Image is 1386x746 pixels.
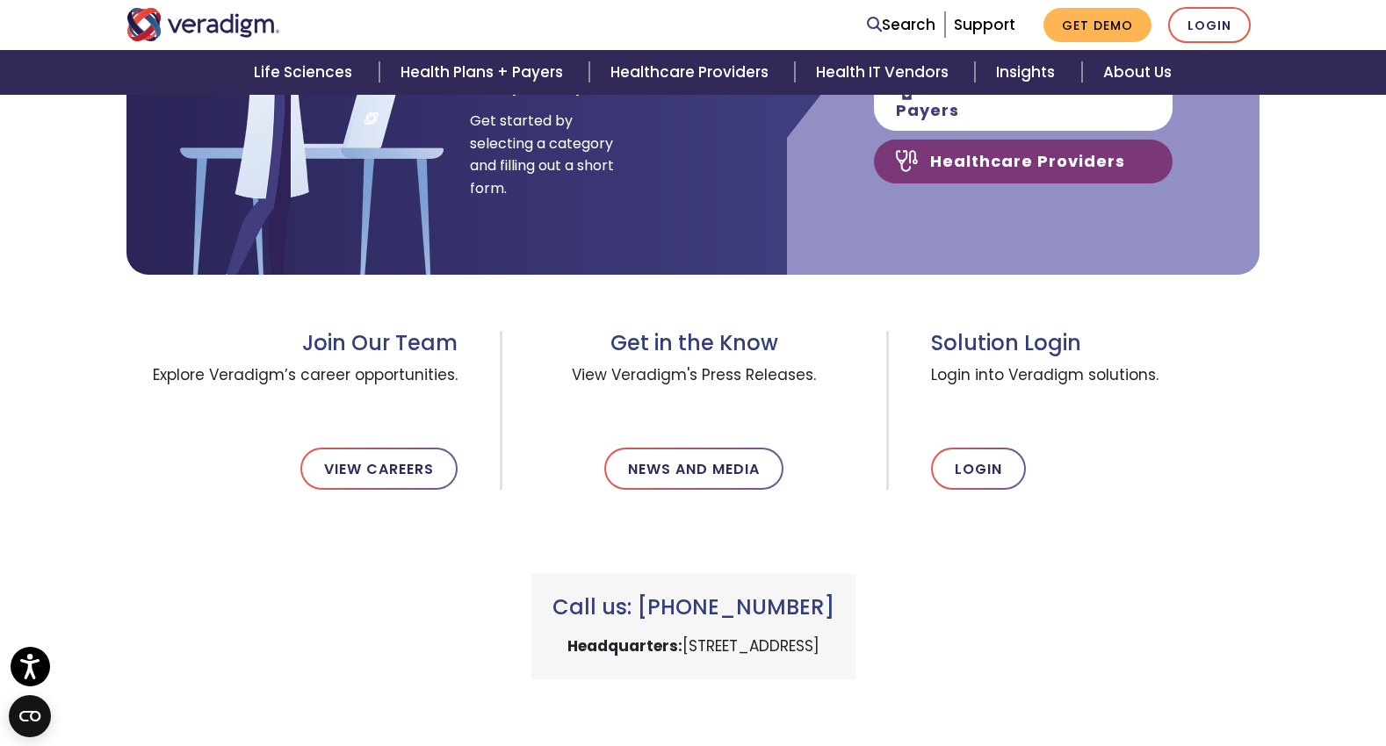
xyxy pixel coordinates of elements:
[604,448,783,490] a: News and Media
[552,595,834,620] h3: Call us: [PHONE_NUMBER]
[1082,50,1193,95] a: About Us
[545,331,844,356] h3: Get in the Know
[233,50,379,95] a: Life Sciences
[1168,7,1251,43] a: Login
[931,448,1026,490] a: Login
[867,13,935,37] a: Search
[567,635,682,656] strong: Headquarters:
[795,50,975,95] a: Health IT Vendors
[470,20,650,96] h3: Your satisfaction is our priority
[126,331,458,356] h3: Join Our Team
[589,50,795,95] a: Healthcare Providers
[552,635,834,658] p: [STREET_ADDRESS]
[300,448,458,490] a: View Careers
[954,14,1015,35] a: Support
[931,331,1260,356] h3: Solution Login
[470,110,615,199] span: Get started by selecting a category and filling out a short form.
[931,356,1260,420] span: Login into Veradigm solutions.
[379,50,589,95] a: Health Plans + Payers
[126,8,280,41] img: Veradigm logo
[545,356,844,420] span: View Veradigm's Press Releases.
[126,356,458,420] span: Explore Veradigm’s career opportunities.
[9,695,51,737] button: Open CMP widget
[1043,8,1151,42] a: Get Demo
[1036,146,1365,725] iframe: Drift Chat Widget
[975,50,1081,95] a: Insights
